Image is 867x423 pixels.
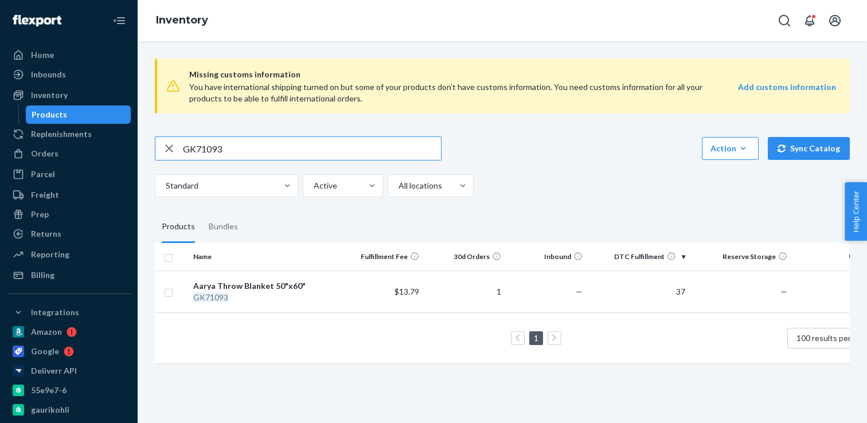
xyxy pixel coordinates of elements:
div: Replenishments [31,128,92,140]
button: Open account menu [823,9,846,32]
button: Open notifications [798,9,821,32]
div: Products [32,109,67,120]
a: gaurikohli [7,401,131,419]
div: Inbounds [31,69,66,80]
a: Freight [7,186,131,204]
a: Add customs information [738,81,836,104]
th: Reserve Storage [690,243,792,271]
a: Inventory [156,14,208,26]
img: Flexport logo [13,15,61,26]
td: 37 [587,271,689,312]
a: Deliverr API [7,362,131,380]
div: You have international shipping turned on but some of your products don’t have customs informatio... [189,81,706,104]
div: Reporting [31,249,69,260]
a: Inventory [7,86,131,104]
input: Active [313,180,314,191]
div: Action [710,143,750,154]
span: — [576,287,583,296]
a: Prep [7,205,131,224]
div: gaurikohli [31,404,69,416]
div: Parcel [31,169,55,180]
strong: Add customs information [738,82,836,92]
td: 1 [424,271,506,312]
button: Open Search Box [773,9,796,32]
a: Page 1 is your current page [532,333,541,343]
input: All locations [397,180,399,191]
span: — [780,287,787,296]
a: Reporting [7,245,131,264]
button: Action [702,137,759,160]
a: Billing [7,266,131,284]
div: Google [31,346,59,357]
div: Products [162,211,195,243]
div: 55e9e7-6 [31,385,67,396]
input: Search inventory by name or sku [183,137,441,160]
div: Freight [31,189,59,201]
a: 55e9e7-6 [7,381,131,399]
a: Replenishments [7,125,131,143]
div: Billing [31,269,54,281]
a: Parcel [7,165,131,183]
ol: breadcrumbs [147,4,217,37]
input: Standard [165,180,166,191]
div: Inventory [31,89,68,101]
div: Prep [31,209,49,220]
button: Integrations [7,303,131,322]
th: Name [189,243,342,271]
iframe: Opens a widget where you can chat to one of our agents [792,389,856,417]
a: Returns [7,225,131,243]
th: 30d Orders [424,243,506,271]
button: Help Center [845,182,867,241]
a: Inbounds [7,65,131,84]
div: Integrations [31,307,79,318]
th: DTC Fulfillment [587,243,689,271]
th: Inbound [506,243,588,271]
div: Amazon [31,326,62,338]
a: Home [7,46,131,64]
div: Bundles [209,211,238,243]
em: GK71093 [193,292,228,302]
th: Fulfillment Fee [342,243,424,271]
a: Amazon [7,323,131,341]
div: Aarya Throw Blanket 50"x60" [193,280,337,292]
a: Orders [7,144,131,163]
a: Products [26,105,131,124]
span: $13.79 [395,287,419,296]
span: Missing customs information [189,68,836,81]
div: Orders [31,148,58,159]
div: Deliverr API [31,365,77,377]
button: Close Navigation [108,9,131,32]
div: Home [31,49,54,61]
a: Google [7,342,131,361]
button: Sync Catalog [768,137,850,160]
div: Returns [31,228,61,240]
